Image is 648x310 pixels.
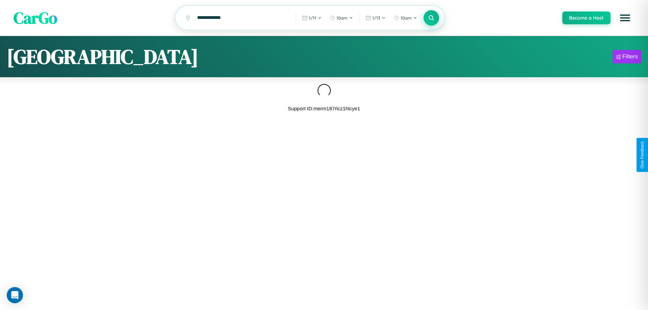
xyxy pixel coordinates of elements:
[326,12,356,23] button: 10am
[7,43,198,71] h1: [GEOGRAPHIC_DATA]
[616,8,634,27] button: Open menu
[288,104,360,113] p: Support ID: merm187rlcz1hlcye1
[309,15,316,21] span: 1 / 11
[613,50,641,63] button: Filters
[362,12,389,23] button: 1/13
[622,53,638,60] div: Filters
[13,7,57,29] span: CarGo
[401,15,412,21] span: 10am
[372,15,380,21] span: 1 / 13
[7,287,23,303] div: Open Intercom Messenger
[562,11,611,24] button: Become a Host
[299,12,325,23] button: 1/11
[640,141,645,169] div: Give Feedback
[390,12,421,23] button: 10am
[336,15,348,21] span: 10am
